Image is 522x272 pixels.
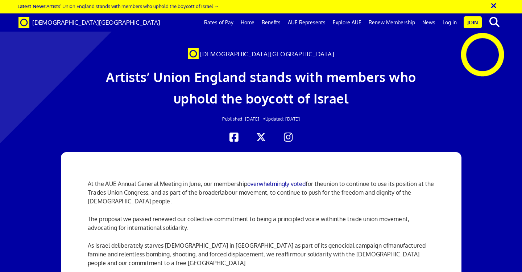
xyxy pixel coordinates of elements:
[88,189,411,205] span: labour movement, to continue to push for the freedom and dignity of the [DEMOGRAPHIC_DATA] people.
[464,16,482,28] a: Join
[200,50,335,58] span: [DEMOGRAPHIC_DATA][GEOGRAPHIC_DATA]
[237,13,258,32] a: Home
[88,242,388,249] span: As Israel deliberately starves [DEMOGRAPHIC_DATA] in [GEOGRAPHIC_DATA] as part of its genocidal c...
[88,242,426,258] span: manufactured famine and relentless bombing, shooting, and forced displacement, we reaffirm
[419,13,439,32] a: News
[200,13,237,32] a: Rates of Pay
[439,13,460,32] a: Log in
[258,13,284,32] a: Benefits
[13,13,166,32] a: Brand [DEMOGRAPHIC_DATA][GEOGRAPHIC_DATA]
[222,116,265,122] span: Published: [DATE] •
[17,3,219,9] a: Latest News:Artists’ Union England stands with members who uphold the boycott of Israel →
[17,3,46,9] strong: Latest News:
[101,117,421,121] h2: Updated: [DATE]
[88,251,419,267] span: our solidarity with the [DEMOGRAPHIC_DATA] people and our commitment to a free [GEOGRAPHIC_DATA].
[88,215,409,231] span: the trade union movement, advocating for international solidarity.
[365,13,419,32] a: Renew Membership
[329,13,365,32] a: Explore AUE
[106,69,416,106] span: Artists’ Union England stands with members who uphold the boycott of Israel
[483,15,505,30] button: search
[88,215,337,223] span: The proposal we passed renewed our collective commitment to being a principled voice within
[284,13,329,32] a: AUE Represents
[32,19,160,26] span: [DEMOGRAPHIC_DATA][GEOGRAPHIC_DATA]
[88,180,434,196] span: union to continue to use its position at the Trades Union Congress, and as part of the broader
[88,180,247,187] span: At the AUE Annual General Meeting in June, our membership
[306,180,323,187] span: for the
[247,180,306,187] a: overwhelmingly voted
